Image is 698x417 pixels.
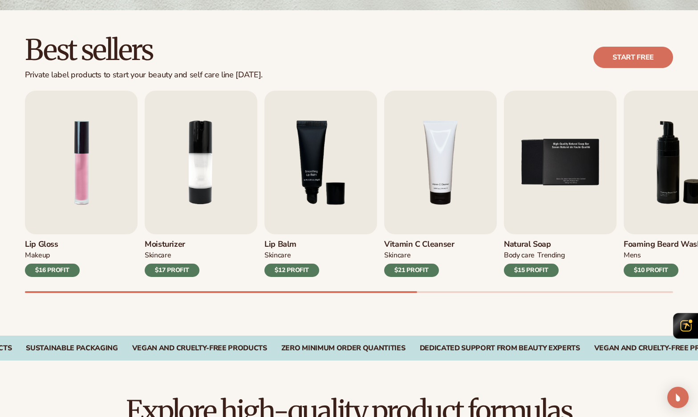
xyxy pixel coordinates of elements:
div: $16 PROFIT [25,264,80,277]
div: TRENDING [537,251,564,260]
div: $17 PROFIT [145,264,199,277]
div: Skincare [384,251,410,260]
div: MAKEUP [25,251,50,260]
div: $10 PROFIT [624,264,678,277]
a: 3 / 9 [264,91,377,277]
a: 1 / 9 [25,91,138,277]
div: VEGAN AND CRUELTY-FREE PRODUCTS [132,344,267,353]
a: 5 / 9 [504,91,617,277]
h3: Natural Soap [504,240,565,249]
div: $12 PROFIT [264,264,319,277]
div: DEDICATED SUPPORT FROM BEAUTY EXPERTS [420,344,580,353]
div: SKINCARE [145,251,171,260]
h3: Vitamin C Cleanser [384,240,455,249]
div: $15 PROFIT [504,264,559,277]
div: ZERO MINIMUM ORDER QUANTITIES [281,344,406,353]
h3: Lip Gloss [25,240,80,249]
div: BODY Care [504,251,535,260]
a: 2 / 9 [145,91,257,277]
a: 4 / 9 [384,91,497,277]
div: Private label products to start your beauty and self care line [DATE]. [25,70,263,80]
div: SUSTAINABLE PACKAGING [26,344,118,353]
div: SKINCARE [264,251,291,260]
h2: Best sellers [25,35,263,65]
div: $21 PROFIT [384,264,439,277]
div: Open Intercom Messenger [667,387,689,408]
h3: Lip Balm [264,240,319,249]
a: Start free [593,47,673,68]
div: mens [624,251,641,260]
h3: Moisturizer [145,240,199,249]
